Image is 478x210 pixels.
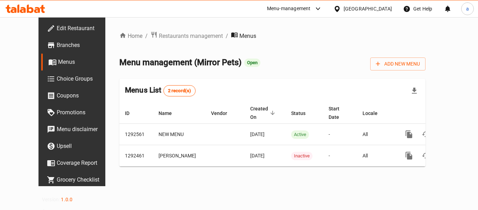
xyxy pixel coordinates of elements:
[417,126,434,143] button: Change Status
[41,155,118,171] a: Coverage Report
[376,60,420,68] span: Add New Menu
[401,147,417,164] button: more
[163,85,196,96] div: Total records count
[61,197,72,202] span: 1.0.0
[57,176,113,184] span: Grocery Checklist
[150,31,223,41] a: Restaurants management
[41,121,118,138] a: Menu disclaimer
[57,125,113,134] span: Menu disclaimer
[291,130,309,139] div: Active
[406,82,423,99] div: Export file
[357,124,395,145] td: All
[119,124,153,145] td: 1292561
[239,32,256,40] span: Menus
[41,171,118,188] a: Grocery Checklist
[41,138,118,155] a: Upsell
[57,108,113,117] span: Promotions
[401,126,417,143] button: more
[466,5,469,13] span: a
[344,5,392,13] div: [GEOGRAPHIC_DATA]
[119,145,153,167] td: 1292461
[159,32,223,40] span: Restaurants management
[370,57,426,70] button: Add New Menu
[226,32,228,40] li: /
[41,20,118,37] a: Edit Restaurant
[244,59,260,67] div: Open
[57,75,113,83] span: Choice Groups
[57,92,113,100] span: Coupons
[57,159,113,167] span: Coverage Report
[57,24,113,33] span: Edit Restaurant
[41,70,118,87] a: Choice Groups
[291,109,315,117] span: Status
[153,145,205,167] td: [PERSON_NAME]
[395,102,473,124] th: Actions
[119,31,426,41] nav: breadcrumb
[363,109,387,117] span: Locale
[58,58,113,66] span: Menus
[153,124,205,145] td: NEW MENU
[41,87,118,104] a: Coupons
[267,5,311,13] div: Menu-management
[119,102,473,167] table: enhanced table
[250,153,265,158] span: [DATE]
[250,104,277,121] span: Created On
[291,152,312,160] span: Inactive
[41,37,118,54] a: Branches
[57,142,113,150] span: Upsell
[323,145,357,167] td: -
[323,124,357,145] td: -
[159,109,181,117] span: Name
[417,147,434,164] button: Change Status
[291,130,309,138] span: Active
[119,57,241,67] span: Menu management ( Mirror Pets )
[41,104,118,121] a: Promotions
[357,145,395,167] td: All
[42,197,60,202] span: Version:
[119,32,142,40] a: Home
[57,41,113,49] span: Branches
[211,109,236,117] span: Vendor
[125,85,196,96] h2: Menus List
[250,131,265,137] span: [DATE]
[329,104,349,121] span: Start Date
[145,32,148,40] li: /
[244,60,260,66] span: Open
[164,88,196,94] span: 2 record(s)
[125,109,139,117] span: ID
[41,54,118,70] a: Menus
